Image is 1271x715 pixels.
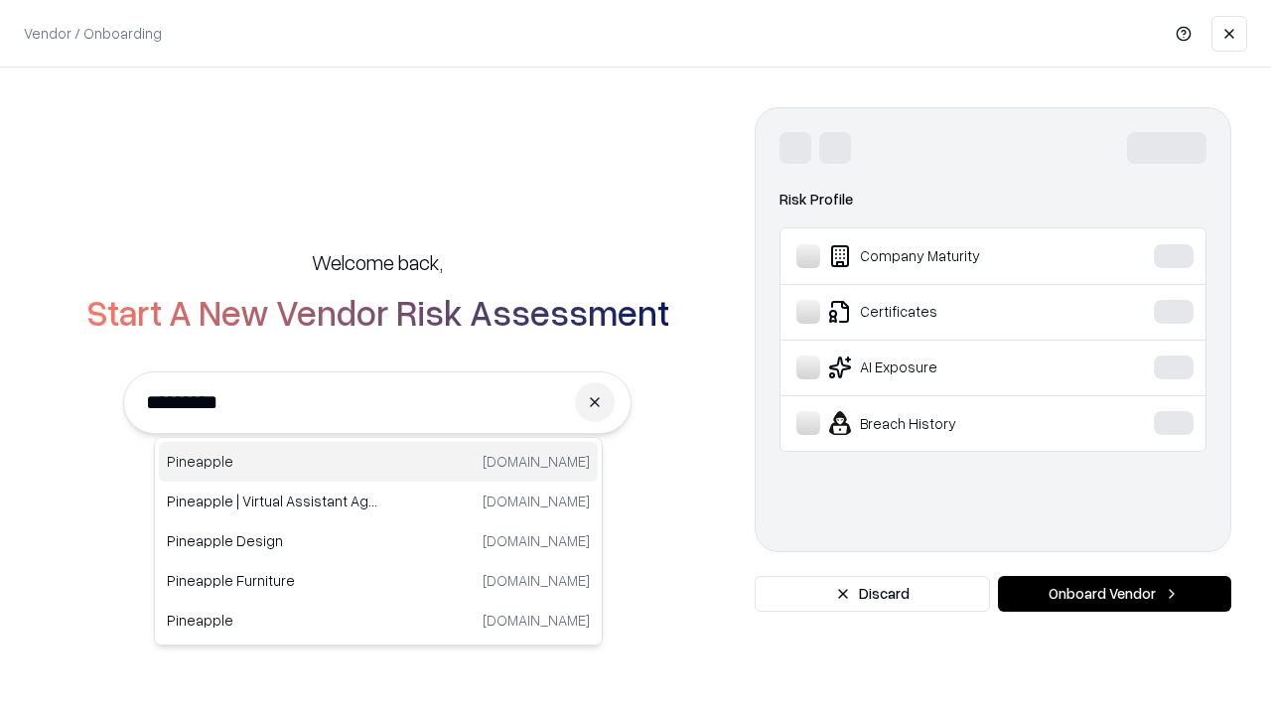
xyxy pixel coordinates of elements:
[24,23,162,44] p: Vendor / Onboarding
[167,530,378,551] p: Pineapple Design
[998,576,1231,612] button: Onboard Vendor
[796,244,1093,268] div: Company Maturity
[167,570,378,591] p: Pineapple Furniture
[755,576,990,612] button: Discard
[154,437,603,645] div: Suggestions
[483,570,590,591] p: [DOMAIN_NAME]
[483,610,590,631] p: [DOMAIN_NAME]
[167,491,378,511] p: Pineapple | Virtual Assistant Agency
[483,491,590,511] p: [DOMAIN_NAME]
[779,188,1206,212] div: Risk Profile
[312,248,443,276] h5: Welcome back,
[796,300,1093,324] div: Certificates
[86,292,669,332] h2: Start A New Vendor Risk Assessment
[483,530,590,551] p: [DOMAIN_NAME]
[483,451,590,472] p: [DOMAIN_NAME]
[167,610,378,631] p: Pineapple
[167,451,378,472] p: Pineapple
[796,411,1093,435] div: Breach History
[796,356,1093,379] div: AI Exposure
